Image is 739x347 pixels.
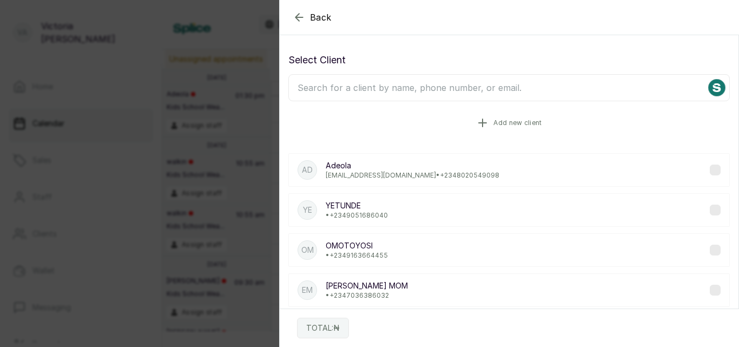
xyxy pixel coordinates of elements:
[326,171,499,180] p: [EMAIL_ADDRESS][DOMAIN_NAME] • +234 8020549098
[326,251,388,260] p: • +234 9163664455
[326,240,388,251] p: OMOTOYOSI
[301,245,314,256] p: OM
[288,53,730,68] p: Select Client
[310,11,332,24] span: Back
[302,165,313,175] p: Ad
[493,119,542,127] span: Add new client
[302,285,313,296] p: EM
[326,291,408,300] p: • +234 7036386032
[326,211,388,220] p: • +234 9051686040
[326,160,499,171] p: Adeola
[288,74,730,101] input: Search for a client by name, phone number, or email.
[288,108,730,138] button: Add new client
[306,323,340,333] p: TOTAL: ₦
[303,205,312,215] p: YE
[326,200,388,211] p: YETUNDE
[326,280,408,291] p: [PERSON_NAME] MOM
[293,11,332,24] button: Back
